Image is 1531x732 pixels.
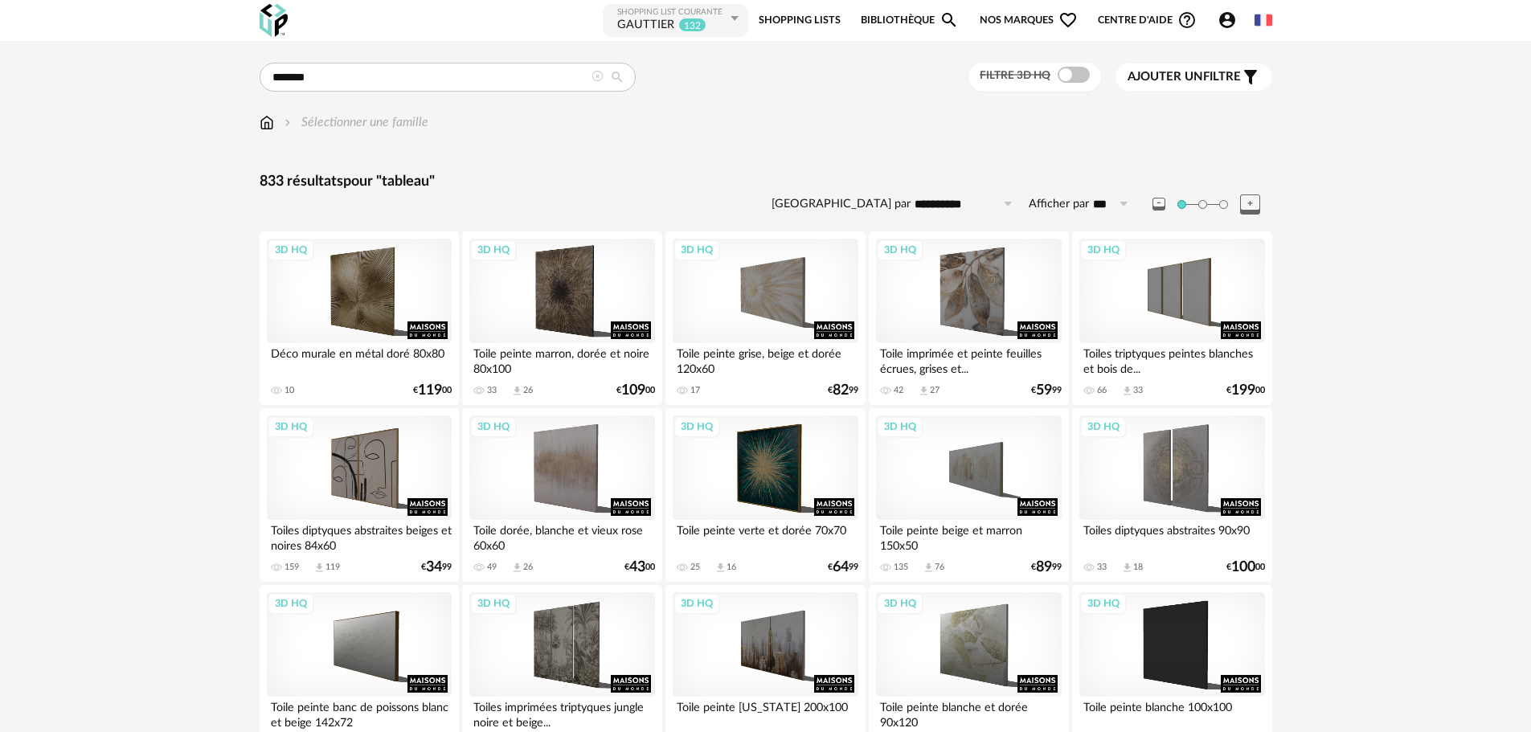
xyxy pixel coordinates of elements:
[772,197,911,212] label: [GEOGRAPHIC_DATA] par
[690,385,700,396] div: 17
[267,697,452,729] div: Toile peinte banc de poissons blanc et beige 142x72
[268,416,314,437] div: 3D HQ
[673,593,720,614] div: 3D HQ
[421,562,452,573] div: € 99
[413,385,452,396] div: € 00
[418,385,442,396] span: 119
[1255,11,1272,29] img: fr
[267,343,452,375] div: Déco murale en métal doré 80x80
[281,113,428,132] div: Sélectionner une famille
[260,173,1272,191] div: 833 résultats
[325,562,340,573] div: 119
[833,385,849,396] span: 82
[1058,10,1078,30] span: Heart Outline icon
[260,408,459,582] a: 3D HQ Toiles diptyques abstraites beiges et noires 84x60 159 Download icon 119 €3499
[1226,562,1265,573] div: € 00
[1231,562,1255,573] span: 100
[980,70,1050,81] span: Filtre 3D HQ
[877,416,923,437] div: 3D HQ
[268,593,314,614] div: 3D HQ
[624,562,655,573] div: € 00
[1098,10,1197,30] span: Centre d'aideHelp Circle Outline icon
[861,2,959,39] a: BibliothèqueMagnify icon
[260,4,288,37] img: OXP
[1097,385,1107,396] div: 66
[869,408,1068,582] a: 3D HQ Toile peinte beige et marron 150x50 135 Download icon 76 €8999
[1218,10,1244,30] span: Account Circle icon
[727,562,736,573] div: 16
[1036,385,1052,396] span: 59
[1080,593,1127,614] div: 3D HQ
[1218,10,1237,30] span: Account Circle icon
[621,385,645,396] span: 109
[462,408,661,582] a: 3D HQ Toile dorée, blanche et vieux rose 60x60 49 Download icon 26 €4300
[523,385,533,396] div: 26
[470,239,517,260] div: 3D HQ
[1079,520,1264,552] div: Toiles diptyques abstraites 90x90
[1080,239,1127,260] div: 3D HQ
[1231,385,1255,396] span: 199
[1226,385,1265,396] div: € 00
[260,231,459,405] a: 3D HQ Déco murale en métal doré 80x80 10 €11900
[616,385,655,396] div: € 00
[877,593,923,614] div: 3D HQ
[1121,385,1133,397] span: Download icon
[487,562,497,573] div: 49
[894,562,908,573] div: 135
[629,562,645,573] span: 43
[673,520,858,552] div: Toile peinte verte et dorée 70x70
[877,239,923,260] div: 3D HQ
[828,562,858,573] div: € 99
[1031,562,1062,573] div: € 99
[1128,71,1203,83] span: Ajouter un
[930,385,939,396] div: 27
[678,18,706,32] sup: 132
[1241,67,1260,87] span: Filter icon
[469,697,654,729] div: Toiles imprimées triptyques jungle noire et beige...
[1072,408,1271,582] a: 3D HQ Toiles diptyques abstraites 90x90 33 Download icon 18 €10000
[469,343,654,375] div: Toile peinte marron, dorée et noire 80x100
[923,562,935,574] span: Download icon
[511,385,523,397] span: Download icon
[462,231,661,405] a: 3D HQ Toile peinte marron, dorée et noire 80x100 33 Download icon 26 €10900
[665,408,865,582] a: 3D HQ Toile peinte verte et dorée 70x70 25 Download icon 16 €6499
[469,520,654,552] div: Toile dorée, blanche et vieux rose 60x60
[876,520,1061,552] div: Toile peinte beige et marron 150x50
[470,593,517,614] div: 3D HQ
[690,562,700,573] div: 25
[470,416,517,437] div: 3D HQ
[617,18,674,34] div: GAUTTIER
[665,231,865,405] a: 3D HQ Toile peinte grise, beige et dorée 120x60 17 €8299
[1029,197,1089,212] label: Afficher par
[894,385,903,396] div: 42
[939,10,959,30] span: Magnify icon
[759,2,841,39] a: Shopping Lists
[1177,10,1197,30] span: Help Circle Outline icon
[876,697,1061,729] div: Toile peinte blanche et dorée 90x120
[1080,416,1127,437] div: 3D HQ
[511,562,523,574] span: Download icon
[673,416,720,437] div: 3D HQ
[1128,69,1241,85] span: filtre
[1121,562,1133,574] span: Download icon
[487,385,497,396] div: 33
[343,174,435,189] span: pour "tableau"
[714,562,727,574] span: Download icon
[285,562,299,573] div: 159
[828,385,858,396] div: € 99
[1079,697,1264,729] div: Toile peinte blanche 100x100
[1116,63,1272,91] button: Ajouter unfiltre Filter icon
[833,562,849,573] span: 64
[260,113,274,132] img: svg+xml;base64,PHN2ZyB3aWR0aD0iMTYiIGhlaWdodD0iMTciIHZpZXdCb3g9IjAgMCAxNiAxNyIgZmlsbD0ibm9uZSIgeG...
[268,239,314,260] div: 3D HQ
[673,239,720,260] div: 3D HQ
[980,2,1078,39] span: Nos marques
[918,385,930,397] span: Download icon
[869,231,1068,405] a: 3D HQ Toile imprimée et peinte feuilles écrues, grises et... 42 Download icon 27 €5999
[281,113,294,132] img: svg+xml;base64,PHN2ZyB3aWR0aD0iMTYiIGhlaWdodD0iMTYiIHZpZXdCb3g9IjAgMCAxNiAxNiIgZmlsbD0ibm9uZSIgeG...
[313,562,325,574] span: Download icon
[1036,562,1052,573] span: 89
[1133,385,1143,396] div: 33
[876,343,1061,375] div: Toile imprimée et peinte feuilles écrues, grises et...
[1097,562,1107,573] div: 33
